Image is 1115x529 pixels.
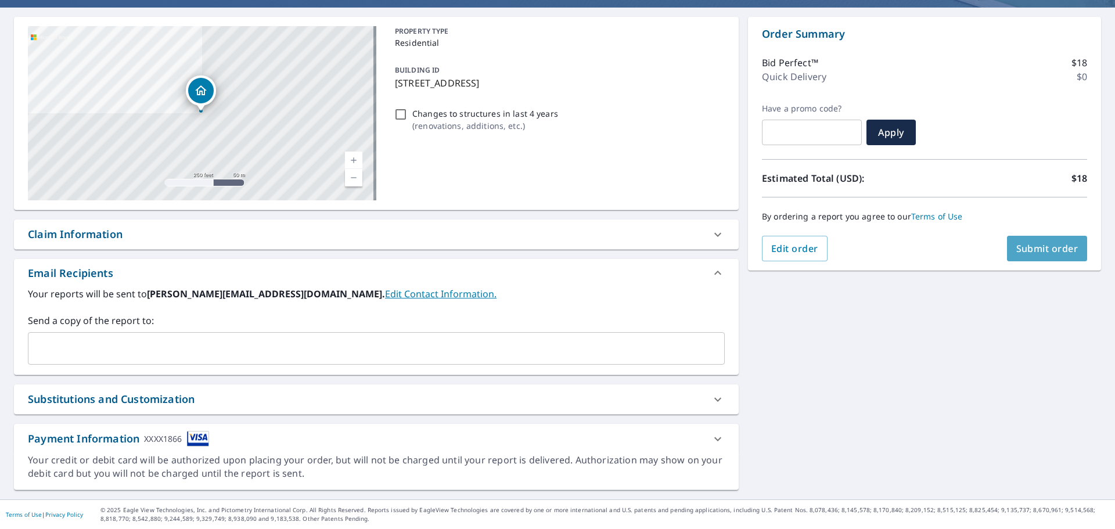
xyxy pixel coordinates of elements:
[144,431,182,447] div: XXXX1866
[187,431,209,447] img: cardImage
[1071,56,1087,70] p: $18
[1007,236,1088,261] button: Submit order
[28,265,113,281] div: Email Recipients
[866,120,916,145] button: Apply
[28,226,123,242] div: Claim Information
[412,107,558,120] p: Changes to structures in last 4 years
[762,236,828,261] button: Edit order
[762,56,818,70] p: Bid Perfect™
[1077,70,1087,84] p: $0
[186,75,216,111] div: Dropped pin, building 1, Residential property, 5661 Chelmsford Ct Burke, VA 22015
[762,211,1087,222] p: By ordering a report you agree to our
[28,454,725,480] div: Your credit or debit card will be authorized upon placing your order, but will not be charged unt...
[345,152,362,169] a: Current Level 17, Zoom In
[395,26,720,37] p: PROPERTY TYPE
[1071,171,1087,185] p: $18
[385,287,497,300] a: EditContactInfo
[14,219,739,249] div: Claim Information
[1016,242,1078,255] span: Submit order
[45,510,83,519] a: Privacy Policy
[6,510,42,519] a: Terms of Use
[6,511,83,518] p: |
[771,242,818,255] span: Edit order
[100,506,1109,523] p: © 2025 Eagle View Technologies, Inc. and Pictometry International Corp. All Rights Reserved. Repo...
[28,287,725,301] label: Your reports will be sent to
[762,26,1087,42] p: Order Summary
[395,76,720,90] p: [STREET_ADDRESS]
[28,431,209,447] div: Payment Information
[14,384,739,414] div: Substitutions and Customization
[876,126,907,139] span: Apply
[762,103,862,114] label: Have a promo code?
[28,391,195,407] div: Substitutions and Customization
[345,169,362,186] a: Current Level 17, Zoom Out
[412,120,558,132] p: ( renovations, additions, etc. )
[762,171,925,185] p: Estimated Total (USD):
[147,287,385,300] b: [PERSON_NAME][EMAIL_ADDRESS][DOMAIN_NAME].
[14,259,739,287] div: Email Recipients
[395,37,720,49] p: Residential
[14,424,739,454] div: Payment InformationXXXX1866cardImage
[762,70,826,84] p: Quick Delivery
[911,211,963,222] a: Terms of Use
[28,314,725,328] label: Send a copy of the report to:
[395,65,440,75] p: BUILDING ID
